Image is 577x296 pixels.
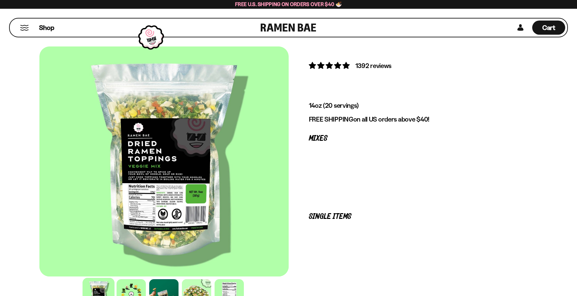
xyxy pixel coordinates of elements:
p: Mixes [309,135,518,142]
a: Cart [532,19,565,37]
span: 1392 reviews [355,62,392,70]
span: Free U.S. Shipping on Orders over $40 🍜 [235,1,342,7]
p: 14oz (20 servings) [309,101,518,110]
span: Shop [39,23,54,32]
button: Mobile Menu Trigger [20,25,29,31]
span: Cart [542,24,555,32]
a: Shop [39,21,54,35]
p: Single Items [309,213,518,220]
p: on all US orders above $40! [309,115,518,124]
strong: FREE SHIPPING [309,115,353,123]
span: 4.76 stars [309,61,351,70]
